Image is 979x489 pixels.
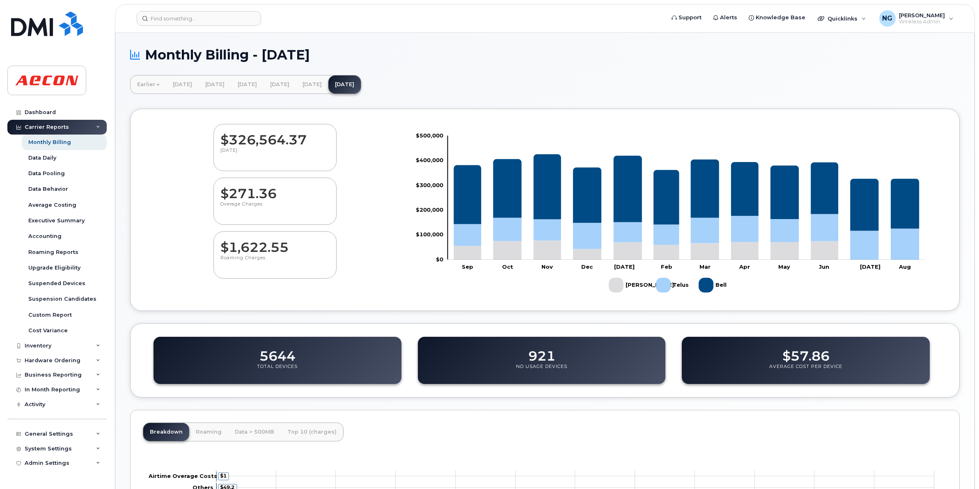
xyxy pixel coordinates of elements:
dd: 5644 [259,340,296,363]
p: Roaming Charges [220,255,330,270]
tspan: Dec [582,263,594,270]
tspan: Mar [699,263,711,270]
g: Bell [454,154,919,231]
a: Data > 500MB [228,423,281,441]
p: Total Devices [257,363,298,378]
a: [DATE] [199,75,231,94]
g: Chart [416,132,925,296]
tspan: Sep [462,263,473,270]
tspan: $100,000 [416,231,443,238]
g: Bell [699,274,728,296]
tspan: [DATE] [860,263,880,270]
tspan: $1 [220,473,227,479]
a: [DATE] [166,75,199,94]
g: Telus [454,214,919,260]
a: [DATE] [296,75,328,94]
dd: 921 [528,340,555,363]
tspan: $400,000 [416,157,443,163]
tspan: Aug [899,263,911,270]
p: Overage Charges [220,201,330,216]
g: Legend [609,274,728,296]
dd: $271.36 [220,178,330,201]
tspan: Nov [541,263,553,270]
p: Average Cost Per Device [769,363,842,378]
tspan: Feb [661,263,672,270]
g: Rogers [454,240,919,260]
tspan: $500,000 [416,132,443,139]
g: Telus [656,274,690,296]
h1: Monthly Billing - [DATE] [130,48,960,62]
p: [DATE] [220,147,330,162]
a: Earlier [131,75,166,94]
tspan: [DATE] [614,263,635,270]
tspan: Airtime Overage Costs [148,473,217,479]
a: Top 10 (charges) [281,423,343,441]
g: Rogers [609,274,674,296]
a: [DATE] [264,75,296,94]
tspan: Oct [502,263,513,270]
dd: $57.86 [782,340,830,363]
p: No Usage Devices [516,363,567,378]
dd: $326,564.37 [220,124,330,147]
dd: $1,622.55 [220,232,330,255]
tspan: $0 [436,256,443,263]
tspan: May [779,263,791,270]
a: [DATE] [328,75,361,94]
tspan: Apr [739,263,750,270]
tspan: $300,000 [416,182,443,188]
tspan: Jun [819,263,829,270]
a: Roaming [189,423,228,441]
a: Breakdown [143,423,189,441]
tspan: $200,000 [416,206,443,213]
a: [DATE] [231,75,264,94]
